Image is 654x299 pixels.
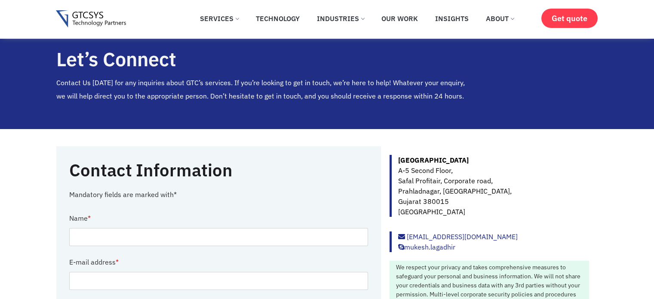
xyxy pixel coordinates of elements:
a: Technology [249,9,306,28]
p: A-5 Second Floor, Safal Profitair, Corporate road, Prahladnagar, [GEOGRAPHIC_DATA], Gujarat 38001... [398,155,589,217]
a: Get quote [541,9,598,28]
a: Industries [310,9,371,28]
a: mukesh.lagadhir [398,243,455,251]
a: Insights [429,9,475,28]
span: Get quote [552,14,587,23]
img: Gtcsys logo [56,10,126,28]
h2: Contact Information [69,159,344,181]
a: Our Work [375,9,424,28]
label: Name [69,208,91,228]
strong: [GEOGRAPHIC_DATA] [398,156,469,164]
a: About [479,9,520,28]
label: E-mail address [69,252,119,272]
h3: Let’s Connect [56,49,474,70]
div: Mandatory fields are marked with* [69,189,368,200]
a: Services [193,9,245,28]
p: Contact Us [DATE] for any inquiries about GTC’s services. If you’re looking to get in touch, we’r... [56,76,474,102]
a: [EMAIL_ADDRESS][DOMAIN_NAME] [398,232,518,241]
